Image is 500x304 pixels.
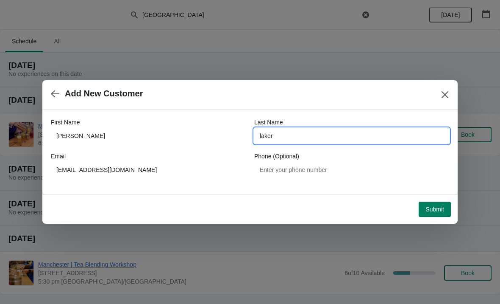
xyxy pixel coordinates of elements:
label: Phone (Optional) [254,152,299,160]
span: Submit [425,206,444,213]
input: John [51,128,246,144]
h2: Add New Customer [65,89,143,99]
input: Enter your phone number [254,162,449,177]
input: Enter your email [51,162,246,177]
label: Last Name [254,118,283,127]
button: Close [437,87,453,102]
button: Submit [419,202,451,217]
label: Email [51,152,66,160]
input: Smith [254,128,449,144]
label: First Name [51,118,80,127]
